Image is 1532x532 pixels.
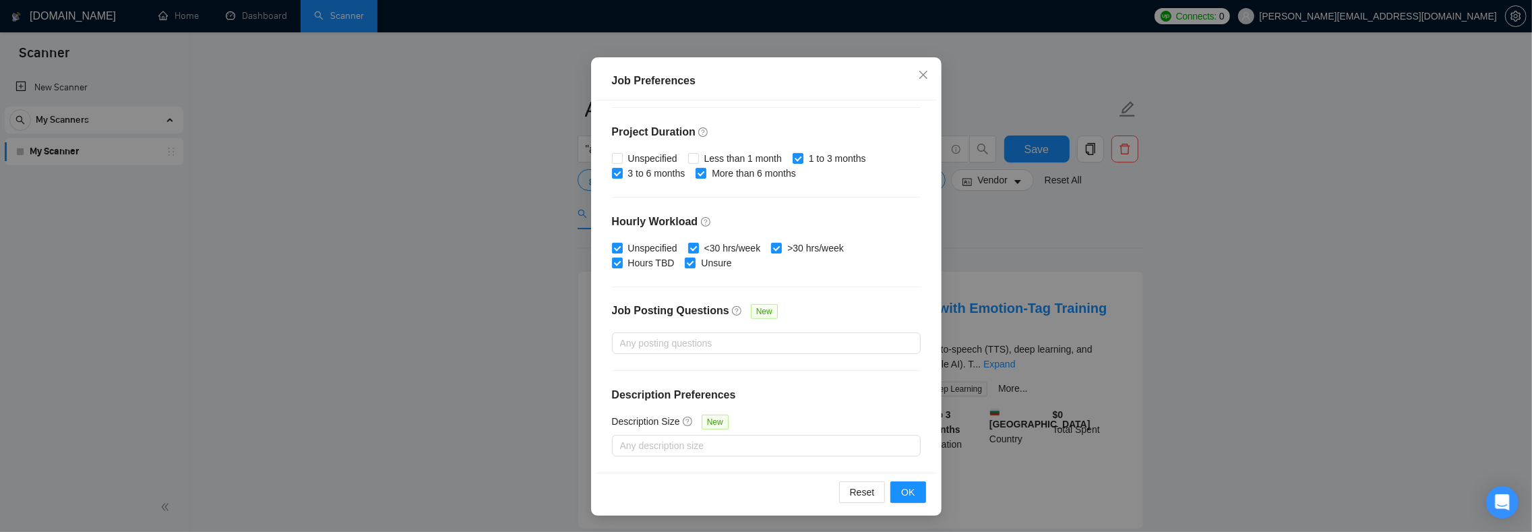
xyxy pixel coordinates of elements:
[683,416,694,427] span: question-circle
[612,124,921,140] h4: Project Duration
[701,216,712,227] span: question-circle
[782,241,849,256] span: >30 hrs/week
[612,214,921,230] h4: Hourly Workload
[905,57,942,94] button: Close
[612,414,680,429] h5: Description Size
[850,485,875,500] span: Reset
[623,241,683,256] span: Unspecified
[699,151,787,166] span: Less than 1 month
[803,151,871,166] span: 1 to 3 months
[918,69,929,80] span: close
[699,241,766,256] span: <30 hrs/week
[1486,486,1519,519] div: Open Intercom Messenger
[732,305,743,316] span: question-circle
[623,166,691,181] span: 3 to 6 months
[751,304,778,319] span: New
[698,127,709,138] span: question-circle
[612,387,921,403] h4: Description Preferences
[901,485,915,500] span: OK
[612,73,921,89] div: Job Preferences
[623,256,680,270] span: Hours TBD
[623,151,683,166] span: Unspecified
[890,481,925,503] button: OK
[839,481,886,503] button: Reset
[612,303,729,319] h4: Job Posting Questions
[696,256,737,270] span: Unsure
[706,166,801,181] span: More than 6 months
[702,415,729,430] span: New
